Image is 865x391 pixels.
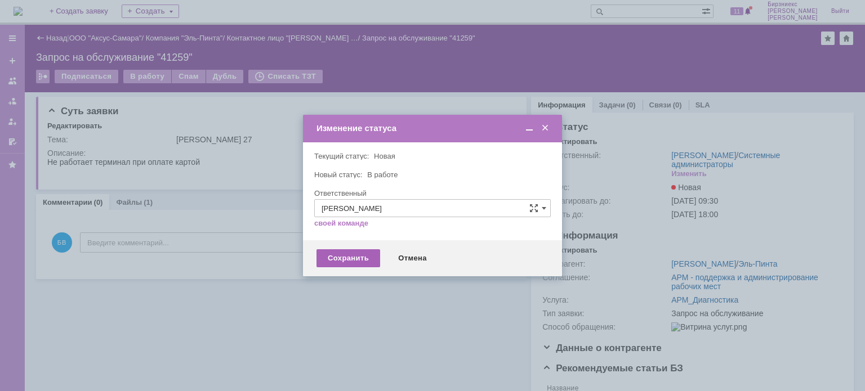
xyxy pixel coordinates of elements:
div: Изменение статуса [316,123,551,133]
span: Сложная форма [529,204,538,213]
label: Новый статус: [314,170,363,179]
span: Закрыть [539,123,551,133]
label: Текущий статус: [314,152,369,160]
a: своей команде [314,219,368,228]
span: Новая [374,152,395,160]
span: В работе [367,170,398,179]
div: Ответственный [314,190,549,197]
span: Свернуть (Ctrl + M) [524,123,535,133]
